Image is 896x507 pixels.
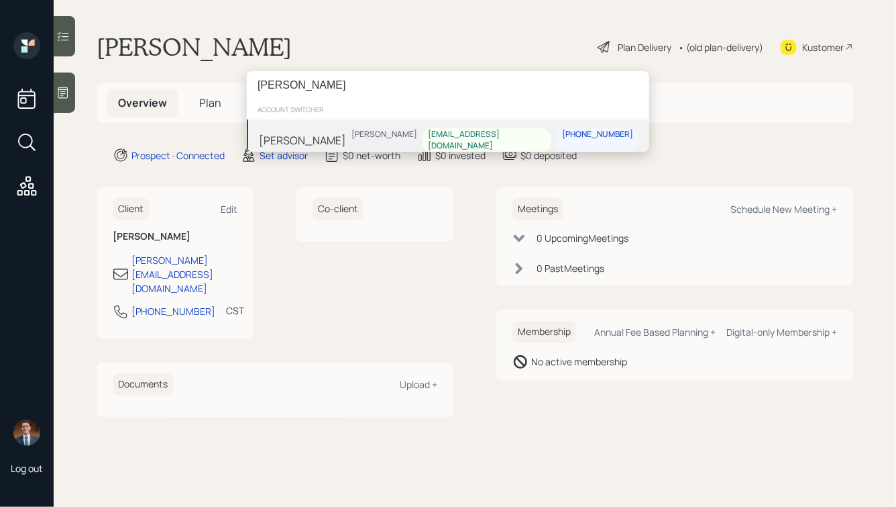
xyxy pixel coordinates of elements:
[562,129,633,140] div: [PHONE_NUMBER]
[247,99,649,120] div: account switcher
[428,129,546,152] div: [EMAIL_ADDRESS][DOMAIN_NAME]
[351,129,417,140] div: [PERSON_NAME]
[259,132,346,148] div: [PERSON_NAME]
[247,71,649,99] input: Type a command or search…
